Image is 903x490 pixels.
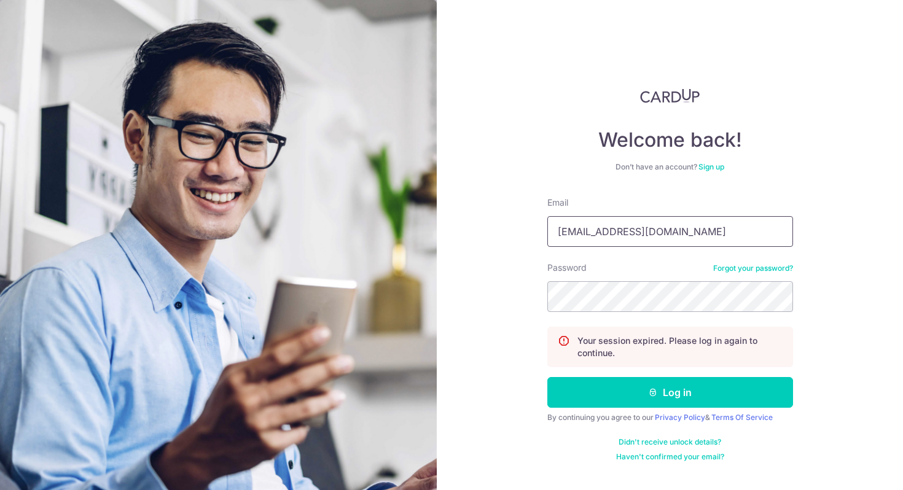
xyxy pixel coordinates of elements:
[577,335,783,359] p: Your session expired. Please log in again to continue.
[547,162,793,172] div: Don’t have an account?
[547,216,793,247] input: Enter your Email
[547,262,587,274] label: Password
[547,196,568,209] label: Email
[640,88,700,103] img: CardUp Logo
[547,377,793,408] button: Log in
[547,413,793,422] div: By continuing you agree to our &
[713,263,793,273] a: Forgot your password?
[547,128,793,152] h4: Welcome back!
[616,452,724,462] a: Haven't confirmed your email?
[711,413,773,422] a: Terms Of Service
[655,413,705,422] a: Privacy Policy
[619,437,721,447] a: Didn't receive unlock details?
[698,162,724,171] a: Sign up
